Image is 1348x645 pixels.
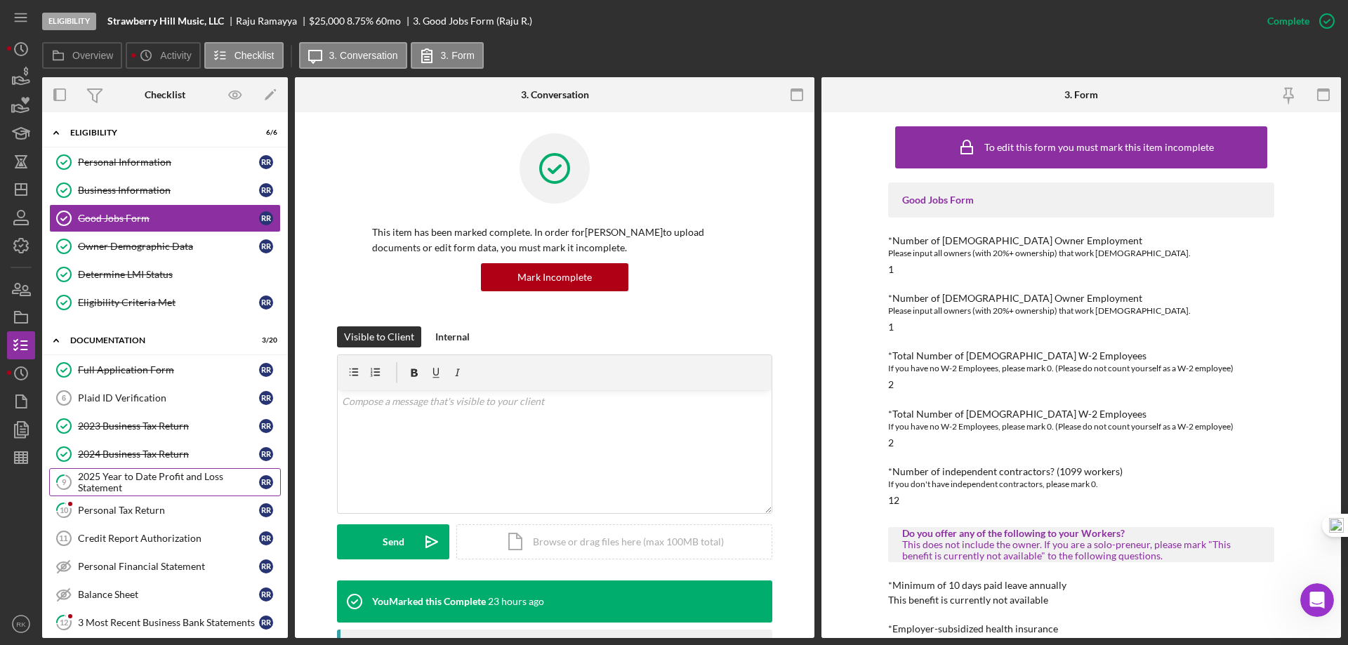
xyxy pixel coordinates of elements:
[376,15,401,27] div: 60 mo
[78,213,259,224] div: Good Jobs Form
[49,496,281,524] a: 10Personal Tax ReturnRR
[888,350,1274,361] div: *Total Number of [DEMOGRAPHIC_DATA] W-2 Employees
[888,420,1274,434] div: If you have no W-2 Employees, please mark 0. (Please do not count yourself as a W-2 employee)
[888,293,1274,304] div: *Number of [DEMOGRAPHIC_DATA] Owner Employment
[160,50,191,61] label: Activity
[888,437,894,448] div: 2
[1300,583,1334,617] iframe: Intercom live chat
[344,326,414,347] div: Visible to Client
[42,13,96,30] div: Eligibility
[49,176,281,204] a: Business InformationRR
[49,356,281,384] a: Full Application FormRR
[78,617,259,628] div: 3 Most Recent Business Bank Statements
[259,295,273,310] div: R R
[78,561,259,572] div: Personal Financial Statement
[411,42,484,69] button: 3. Form
[413,15,532,27] div: 3. Good Jobs Form (Raju R.)
[888,623,1274,634] div: *Employer-subsidized health insurance
[49,288,281,317] a: Eligibility Criteria MetRR
[888,408,1274,420] div: *Total Number of [DEMOGRAPHIC_DATA] W-2 Employees
[126,42,200,69] button: Activity
[78,157,259,168] div: Personal Information
[1064,89,1098,100] div: 3. Form
[78,420,259,432] div: 2023 Business Tax Return
[383,524,404,559] div: Send
[49,384,281,412] a: 6Plaid ID VerificationRR
[78,241,259,252] div: Owner Demographic Data
[902,528,1260,539] div: Do you offer any of the following to your Workers?
[145,89,185,100] div: Checklist
[259,531,273,545] div: R R
[49,412,281,440] a: 2023 Business Tax ReturnRR
[252,336,277,345] div: 3 / 20
[78,185,259,196] div: Business Information
[259,363,273,377] div: R R
[888,495,899,506] div: 12
[49,468,281,496] a: 92025 Year to Date Profit and Loss StatementRR
[259,419,273,433] div: R R
[259,475,273,489] div: R R
[428,326,477,347] button: Internal
[49,552,281,580] a: Personal Financial StatementRR
[259,559,273,573] div: R R
[888,246,1274,260] div: Please input all owners (with 20%+ ownership) that work [DEMOGRAPHIC_DATA].
[888,594,1048,606] div: This benefit is currently not available
[259,211,273,225] div: R R
[259,155,273,169] div: R R
[78,589,259,600] div: Balance Sheet
[984,142,1214,153] div: To edit this form you must mark this item incomplete
[888,304,1274,318] div: Please input all owners (with 20%+ ownership) that work [DEMOGRAPHIC_DATA].
[435,326,470,347] div: Internal
[1329,518,1344,533] img: one_i.png
[62,394,66,402] tspan: 6
[1267,7,1309,35] div: Complete
[299,42,407,69] button: 3. Conversation
[78,297,259,308] div: Eligibility Criteria Met
[259,587,273,601] div: R R
[309,15,345,27] span: $25,000
[49,204,281,232] a: Good Jobs FormRR
[49,580,281,609] a: Balance SheetRR
[902,194,1260,206] div: Good Jobs Form
[1253,7,1341,35] button: Complete
[72,50,113,61] label: Overview
[481,263,628,291] button: Mark Incomplete
[888,321,894,333] div: 1
[78,505,259,516] div: Personal Tax Return
[204,42,284,69] button: Checklist
[337,326,421,347] button: Visible to Client
[60,505,69,514] tspan: 10
[521,89,589,100] div: 3. Conversation
[42,42,122,69] button: Overview
[49,440,281,468] a: 2024 Business Tax ReturnRR
[49,148,281,176] a: Personal InformationRR
[902,539,1260,561] div: This does not include the owner. If you are a solo-preneur, please mark "This benefit is currentl...
[62,477,67,486] tspan: 9
[78,364,259,375] div: Full Application Form
[259,183,273,197] div: R R
[888,235,1274,246] div: *Number of [DEMOGRAPHIC_DATA] Owner Employment
[888,264,894,275] div: 1
[517,263,592,291] div: Mark Incomplete
[259,447,273,461] div: R R
[329,50,398,61] label: 3. Conversation
[78,392,259,404] div: Plaid ID Verification
[49,260,281,288] a: Determine LMI Status
[259,239,273,253] div: R R
[60,618,68,627] tspan: 12
[7,610,35,638] button: RK
[78,269,280,280] div: Determine LMI Status
[49,609,281,637] a: 123 Most Recent Business Bank StatementsRR
[49,524,281,552] a: 11Credit Report AuthorizationRR
[888,361,1274,375] div: If you have no W-2 Employees, please mark 0. (Please do not count yourself as a W-2 employee)
[236,15,309,27] div: Raju Ramayya
[78,471,259,493] div: 2025 Year to Date Profit and Loss Statement
[234,50,275,61] label: Checklist
[107,15,224,27] b: Strawberry Hill Music, LLC
[337,524,449,559] button: Send
[347,15,374,27] div: 8.75 %
[78,533,259,544] div: Credit Report Authorization
[70,336,242,345] div: Documentation
[888,379,894,390] div: 2
[78,448,259,460] div: 2024 Business Tax Return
